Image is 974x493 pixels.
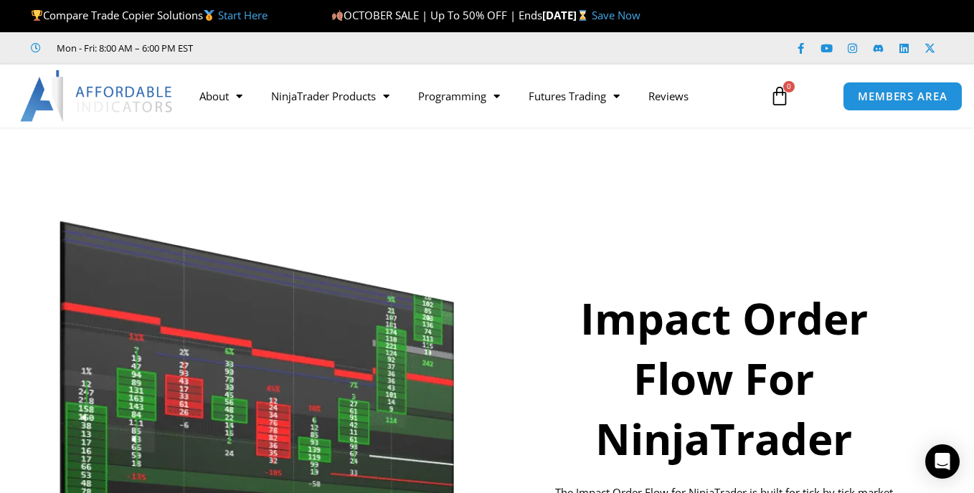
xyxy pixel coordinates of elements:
img: 🍂 [332,10,343,21]
a: 0 [748,75,811,117]
span: Compare Trade Copier Solutions [31,8,268,22]
a: Save Now [592,8,640,22]
a: About [185,80,257,113]
a: Start Here [218,8,268,22]
a: Futures Trading [514,80,634,113]
nav: Menu [185,80,760,113]
span: 0 [783,81,795,92]
img: ⌛ [577,10,588,21]
strong: [DATE] [542,8,592,22]
a: MEMBERS AREA [843,82,963,111]
span: Mon - Fri: 8:00 AM – 6:00 PM EST [53,39,193,57]
img: 🏆 [32,10,42,21]
span: MEMBERS AREA [858,91,947,102]
span: OCTOBER SALE | Up To 50% OFF | Ends [331,8,542,22]
img: 🥇 [204,10,214,21]
a: Reviews [634,80,703,113]
a: Programming [404,80,514,113]
a: NinjaTrader Products [257,80,404,113]
img: LogoAI | Affordable Indicators – NinjaTrader [20,70,174,122]
div: Open Intercom Messenger [925,444,960,479]
iframe: Customer reviews powered by Trustpilot [213,41,428,55]
h1: Impact Order Flow For NinjaTrader [538,288,910,469]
